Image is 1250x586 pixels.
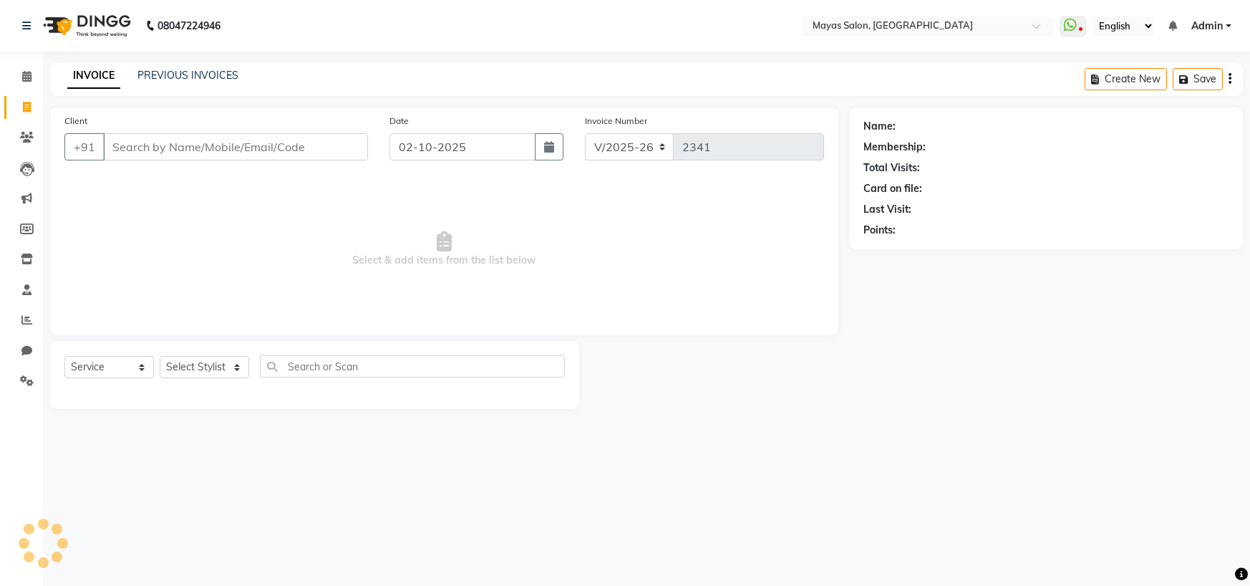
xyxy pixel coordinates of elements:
div: Last Visit: [863,202,911,217]
b: 08047224946 [158,6,221,46]
div: Total Visits: [863,160,920,176]
button: +91 [64,133,105,160]
div: Name: [863,119,896,134]
label: Invoice Number [585,115,647,128]
input: Search or Scan [260,355,565,378]
button: Create New [1085,68,1167,90]
button: Save [1173,68,1223,90]
label: Date [389,115,409,128]
span: Admin [1191,19,1223,34]
a: PREVIOUS INVOICES [137,69,238,82]
div: Membership: [863,140,926,155]
div: Card on file: [863,181,922,196]
label: Client [64,115,87,128]
div: Points: [863,223,896,238]
a: INVOICE [67,63,120,89]
input: Search by Name/Mobile/Email/Code [103,133,368,160]
span: Select & add items from the list below [64,178,824,321]
img: logo [37,6,135,46]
